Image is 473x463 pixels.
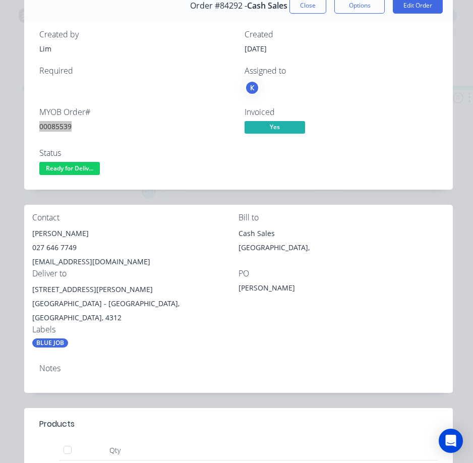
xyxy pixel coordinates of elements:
[39,162,100,175] span: Ready for Deliv...
[32,282,239,297] div: [STREET_ADDRESS][PERSON_NAME]
[85,440,145,460] div: Qty
[32,325,239,334] div: Labels
[190,1,247,11] span: Order #84292 -
[247,1,287,11] span: Cash Sales
[239,241,445,255] div: [GEOGRAPHIC_DATA],
[39,148,232,158] div: Status
[439,429,463,453] div: Open Intercom Messenger
[32,269,239,278] div: Deliver to
[239,282,365,297] div: [PERSON_NAME]
[39,162,100,177] button: Ready for Deliv...
[245,80,260,95] button: K
[239,213,445,222] div: Bill to
[245,121,305,134] span: Yes
[39,66,232,76] div: Required
[32,213,239,222] div: Contact
[32,226,239,269] div: [PERSON_NAME]027 646 7749[EMAIL_ADDRESS][DOMAIN_NAME]
[239,226,445,241] div: Cash Sales
[32,255,239,269] div: [EMAIL_ADDRESS][DOMAIN_NAME]
[39,43,232,54] div: Lim
[245,66,438,76] div: Assigned to
[245,30,438,39] div: Created
[245,107,438,117] div: Invoiced
[32,226,239,241] div: [PERSON_NAME]
[32,241,239,255] div: 027 646 7749
[239,269,445,278] div: PO
[39,364,438,373] div: Notes
[239,226,445,259] div: Cash Sales[GEOGRAPHIC_DATA],
[39,121,232,132] div: 00085539
[245,44,267,53] span: [DATE]
[32,282,239,325] div: [STREET_ADDRESS][PERSON_NAME][GEOGRAPHIC_DATA] - [GEOGRAPHIC_DATA], [GEOGRAPHIC_DATA], 4312
[32,338,68,348] div: BLUE JOB
[32,297,239,325] div: [GEOGRAPHIC_DATA] - [GEOGRAPHIC_DATA], [GEOGRAPHIC_DATA], 4312
[39,30,232,39] div: Created by
[39,107,232,117] div: MYOB Order #
[39,418,75,430] div: Products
